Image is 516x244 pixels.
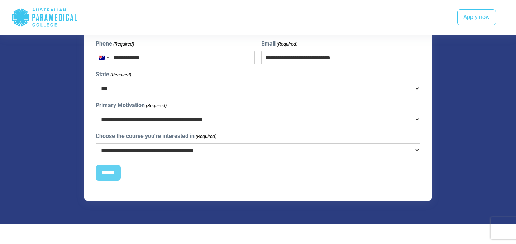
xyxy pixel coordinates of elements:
[96,132,216,140] label: Choose the course you're interested in
[110,71,131,78] span: (Required)
[276,40,298,48] span: (Required)
[96,101,167,110] label: Primary Motivation
[96,39,134,48] label: Phone
[113,40,134,48] span: (Required)
[11,6,78,29] div: Australian Paramedical College
[96,70,131,79] label: State
[457,9,496,26] a: Apply now
[96,51,111,64] button: Selected country
[195,133,216,140] span: (Required)
[261,39,297,48] label: Email
[145,102,167,109] span: (Required)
